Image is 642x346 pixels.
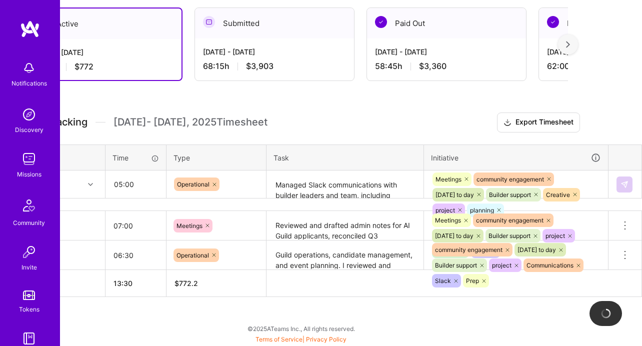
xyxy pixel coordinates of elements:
[19,149,39,169] img: teamwork
[435,206,455,214] span: project
[203,16,215,28] img: Submitted
[503,117,511,128] i: icon Download
[616,176,633,192] div: null
[19,304,39,314] div: Tokens
[15,124,43,135] div: Discovery
[31,250,97,260] div: [DATE]
[489,191,531,198] span: Builder support
[166,144,266,170] th: Type
[246,61,273,71] span: $3,903
[267,212,422,239] textarea: Reviewed and drafted admin notes for AI Guild applicants, reconciled Q3 application data, and man...
[517,246,556,253] span: [DATE] to day
[267,241,422,269] textarea: Guild operations, candidate management, and event planning. I reviewed and reconciled Q3 applicat...
[105,270,166,297] th: 13:30
[255,335,302,343] a: Terms of Service
[306,335,346,343] a: Privacy Policy
[195,8,354,38] div: Submitted
[435,175,461,183] span: Meetings
[566,41,570,48] img: right
[23,144,105,170] th: Date
[88,182,93,187] i: icon Chevron
[497,112,580,132] button: Export Timesheet
[19,58,39,78] img: bell
[470,206,494,214] span: planning
[375,16,387,28] img: Paid Out
[375,61,518,71] div: 58:45 h
[476,175,544,183] span: community engagement
[17,169,41,179] div: Missions
[526,261,573,269] span: Communications
[23,8,181,39] div: Active
[176,222,202,229] span: Meetings
[600,308,611,319] img: loading
[19,242,39,262] img: Invite
[435,191,474,198] span: [DATE] to day
[547,16,559,28] img: Paid Out
[177,180,209,188] span: Operational
[10,316,592,341] div: © 2025 ATeams Inc., All rights reserved.
[488,232,530,239] span: Builder support
[546,191,570,198] span: Creative
[435,261,477,269] span: Builder support
[620,180,628,188] img: Submit
[545,232,565,239] span: project
[431,152,601,163] div: Initiative
[105,212,166,239] input: HH:MM
[476,216,543,224] span: community engagement
[492,261,511,269] span: project
[23,290,35,300] img: tokens
[23,270,105,297] th: Total
[203,61,346,71] div: 68:15 h
[112,152,159,163] div: Time
[255,335,346,343] span: |
[203,46,346,57] div: [DATE] - [DATE]
[435,216,461,224] span: Meetings
[266,144,424,170] th: Task
[435,277,451,284] span: Slack
[19,104,39,124] img: discovery
[176,251,209,259] span: Operational
[20,20,40,38] img: logo
[267,171,422,198] textarea: Managed Slack communications with builder leaders and team, including scheduling new interviews a...
[435,232,473,239] span: [DATE] to day
[375,46,518,57] div: [DATE] - [DATE]
[31,61,173,72] div: 13:30 h
[174,279,198,287] span: $ 772.2
[106,171,165,197] input: HH:MM
[13,217,45,228] div: Community
[31,220,97,231] div: [DATE]
[74,61,93,72] span: $772
[11,78,47,88] div: Notifications
[113,116,267,128] span: [DATE] - [DATE] , 2025 Timesheet
[466,277,479,284] span: Prep
[17,193,41,217] img: Community
[31,47,173,57] div: [DATE] - [DATE]
[105,242,166,268] input: HH:MM
[21,262,37,272] div: Invite
[435,246,502,253] span: community engagement
[367,8,526,38] div: Paid Out
[419,61,446,71] span: $3,360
